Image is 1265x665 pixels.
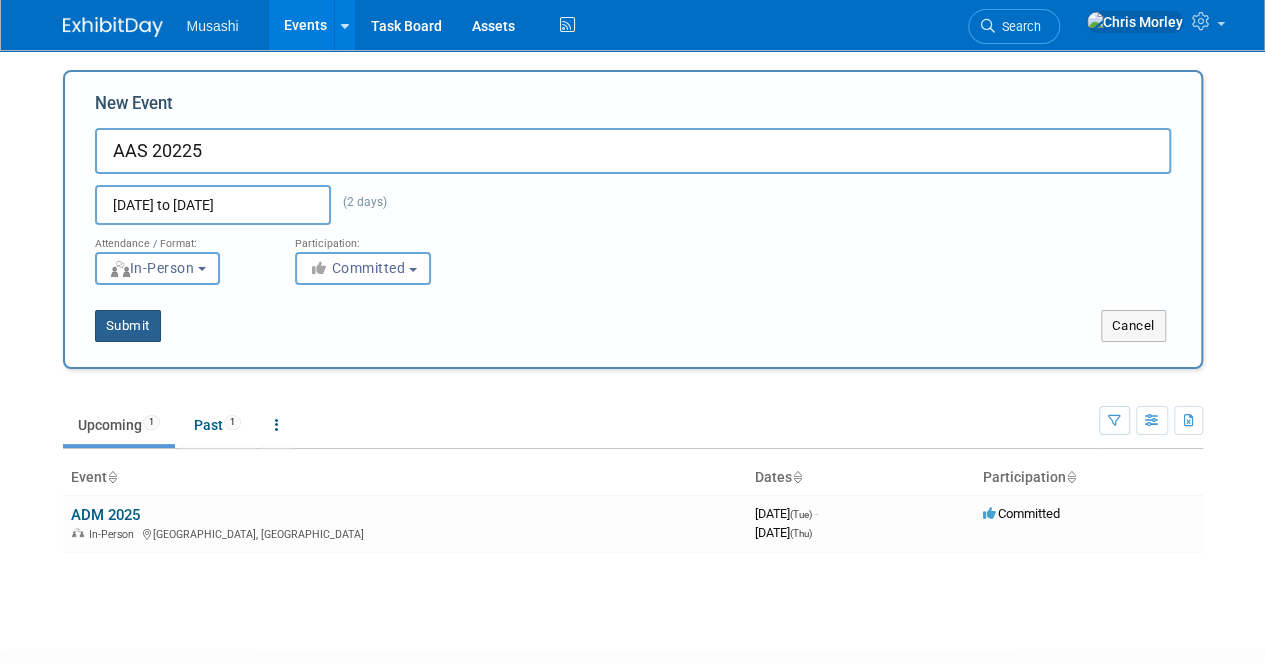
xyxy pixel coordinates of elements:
[179,406,256,444] a: Past1
[295,225,465,251] div: Participation:
[95,252,220,285] button: In-Person
[995,19,1041,34] span: Search
[95,128,1171,174] input: Name of Trade Show / Conference
[72,528,84,538] img: In-Person Event
[792,469,802,485] a: Sort by Start Date
[295,252,431,285] button: Committed
[63,406,175,444] a: Upcoming1
[71,525,739,541] div: [GEOGRAPHIC_DATA], [GEOGRAPHIC_DATA]
[95,92,173,123] label: New Event
[95,185,331,225] input: Start Date - End Date
[109,260,195,276] span: In-Person
[983,506,1060,521] span: Committed
[1086,11,1184,33] img: Chris Morley
[309,260,406,276] span: Committed
[790,509,812,520] span: (Tue)
[815,506,818,521] span: -
[790,528,812,539] span: (Thu)
[1101,310,1166,342] button: Cancel
[107,469,117,485] a: Sort by Event Name
[89,528,140,541] span: In-Person
[755,506,818,521] span: [DATE]
[968,9,1060,44] a: Search
[187,18,239,34] span: Musashi
[747,461,975,495] th: Dates
[71,506,140,524] a: ADM 2025
[331,195,387,209] span: (2 days)
[95,225,265,251] div: Attendance / Format:
[1066,469,1076,485] a: Sort by Participation Type
[143,415,160,430] span: 1
[975,461,1203,495] th: Participation
[224,415,241,430] span: 1
[95,310,161,342] button: Submit
[755,525,812,540] span: [DATE]
[63,17,163,37] img: ExhibitDay
[63,461,747,495] th: Event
